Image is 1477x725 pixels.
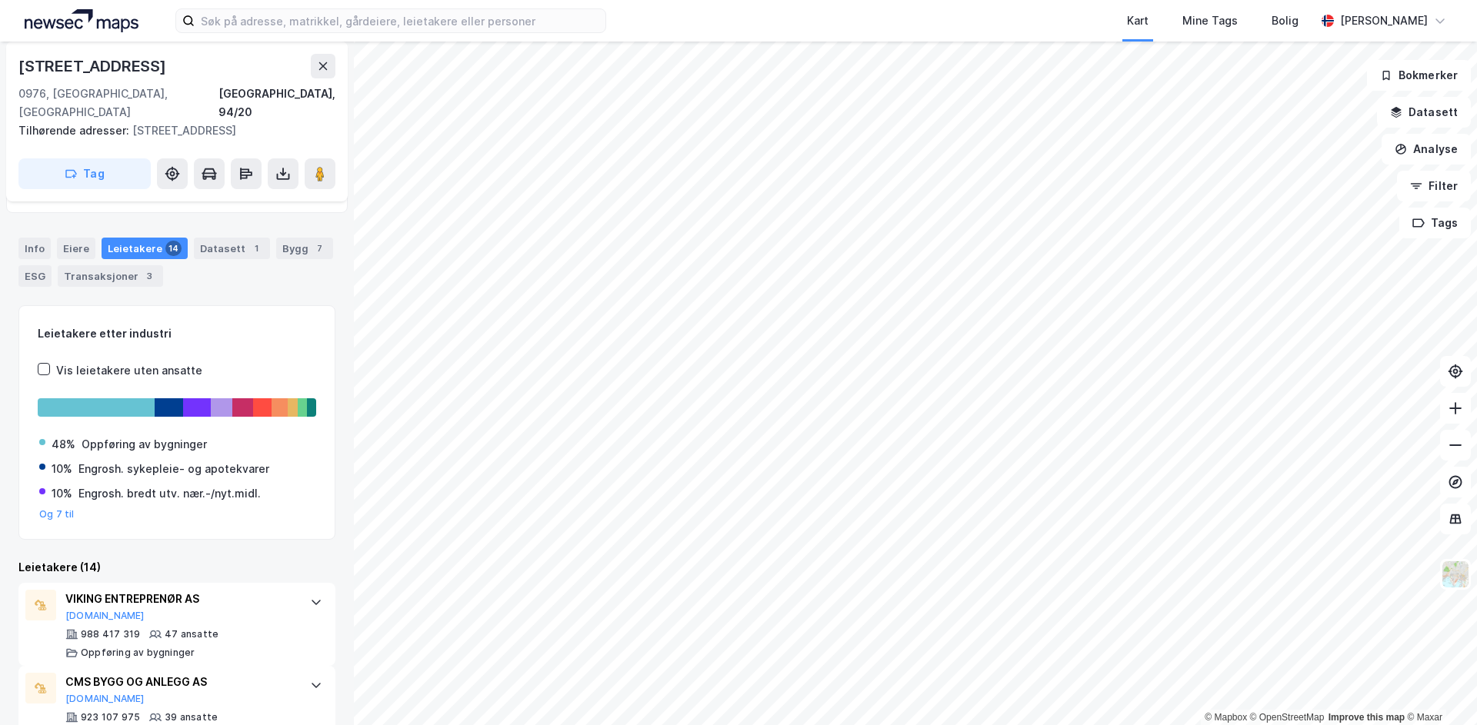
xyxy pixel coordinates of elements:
[1367,60,1471,91] button: Bokmerker
[312,241,327,256] div: 7
[1382,134,1471,165] button: Analyse
[18,121,323,140] div: [STREET_ADDRESS]
[81,711,140,723] div: 923 107 975
[78,460,269,478] div: Engrosh. sykepleie- og apotekvarer
[1272,12,1299,30] div: Bolig
[18,558,335,577] div: Leietakere (14)
[58,265,163,287] div: Transaksjoner
[18,158,151,189] button: Tag
[78,484,261,503] div: Engrosh. bredt utv. nær.-/nyt.midl.
[1329,712,1405,723] a: Improve this map
[1400,651,1477,725] div: Kontrollprogram for chat
[56,361,202,380] div: Vis leietakere uten ansatte
[1377,97,1471,128] button: Datasett
[65,693,145,705] button: [DOMAIN_NAME]
[57,238,95,259] div: Eiere
[276,238,333,259] div: Bygg
[39,508,75,520] button: Og 7 til
[1127,12,1149,30] div: Kart
[1397,171,1471,201] button: Filter
[142,268,157,284] div: 3
[25,9,138,32] img: logo.a4113a55bc3d86da70a041830d287a7e.svg
[165,628,218,640] div: 47 ansatte
[195,9,605,32] input: Søk på adresse, matrikkel, gårdeiere, leietakere eller personer
[18,238,51,259] div: Info
[52,484,72,503] div: 10%
[65,590,295,608] div: VIKING ENTREPRENØR AS
[18,265,52,287] div: ESG
[18,85,218,121] div: 0976, [GEOGRAPHIC_DATA], [GEOGRAPHIC_DATA]
[18,124,132,137] span: Tilhørende adresser:
[248,241,264,256] div: 1
[218,85,335,121] div: [GEOGRAPHIC_DATA], 94/20
[1250,712,1325,723] a: OpenStreetMap
[1441,560,1470,589] img: Z
[18,54,169,78] div: [STREET_ADDRESS]
[81,628,140,640] div: 988 417 319
[65,610,145,622] button: [DOMAIN_NAME]
[194,238,270,259] div: Datasett
[1340,12,1428,30] div: [PERSON_NAME]
[1400,651,1477,725] iframe: Chat Widget
[52,460,72,478] div: 10%
[52,435,75,454] div: 48%
[102,238,188,259] div: Leietakere
[165,241,182,256] div: 14
[1205,712,1247,723] a: Mapbox
[38,324,316,343] div: Leietakere etter industri
[82,435,207,454] div: Oppføring av bygninger
[65,673,295,691] div: CMS BYGG OG ANLEGG AS
[81,647,195,659] div: Oppføring av bygninger
[1182,12,1238,30] div: Mine Tags
[1399,208,1471,238] button: Tags
[165,711,218,723] div: 39 ansatte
